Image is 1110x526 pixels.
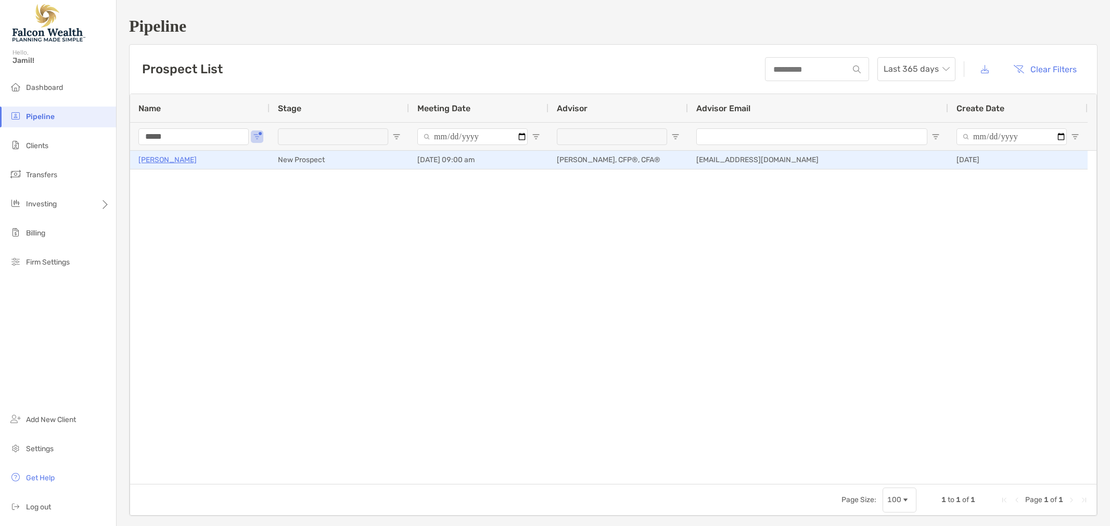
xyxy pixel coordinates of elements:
span: 1 [1044,495,1049,504]
button: Clear Filters [1005,58,1085,81]
div: [PERSON_NAME], CFP®, CFA® [548,151,688,169]
img: clients icon [9,139,22,151]
span: Investing [26,200,57,208]
div: Next Page [1067,496,1076,504]
span: Stage [278,103,301,113]
input: Meeting Date Filter Input [417,128,528,145]
a: [PERSON_NAME] [138,153,197,166]
span: Advisor Email [696,103,750,113]
input: Create Date Filter Input [956,128,1067,145]
button: Open Filter Menu [671,133,680,141]
button: Open Filter Menu [392,133,401,141]
button: Open Filter Menu [1071,133,1079,141]
img: investing icon [9,197,22,209]
h1: Pipeline [129,17,1098,36]
span: Clients [26,141,48,150]
span: to [948,495,954,504]
span: 1 [941,495,946,504]
div: [EMAIL_ADDRESS][DOMAIN_NAME] [688,151,948,169]
span: of [962,495,969,504]
img: transfers icon [9,168,22,180]
span: Add New Client [26,415,76,424]
img: input icon [853,65,861,73]
img: add_new_client icon [9,413,22,425]
img: billing icon [9,226,22,239]
div: Page Size: [841,495,876,504]
div: Last Page [1080,496,1088,504]
span: Page [1025,495,1042,504]
div: First Page [1000,496,1009,504]
button: Open Filter Menu [253,133,261,141]
span: Advisor [557,103,588,113]
img: firm-settings icon [9,255,22,268]
img: get-help icon [9,471,22,483]
button: Open Filter Menu [532,133,540,141]
img: Falcon Wealth Planning Logo [12,4,85,42]
span: of [1050,495,1057,504]
span: Create Date [956,103,1004,113]
button: Open Filter Menu [932,133,940,141]
img: settings icon [9,442,22,454]
span: Billing [26,229,45,238]
div: 100 [887,495,901,504]
span: Dashboard [26,83,63,92]
input: Name Filter Input [138,128,249,145]
span: Meeting Date [417,103,470,113]
span: Jamil! [12,56,110,65]
h3: Prospect List [142,62,223,76]
span: Log out [26,503,51,511]
span: Get Help [26,474,55,482]
div: [DATE] [948,151,1088,169]
div: New Prospect [270,151,409,169]
span: Last 365 days [884,58,949,81]
span: Transfers [26,170,57,179]
span: 1 [1058,495,1063,504]
span: Settings [26,444,54,453]
span: Pipeline [26,112,55,121]
span: 1 [956,495,961,504]
span: 1 [971,495,975,504]
input: Advisor Email Filter Input [696,128,927,145]
div: [DATE] 09:00 am [409,151,548,169]
img: logout icon [9,500,22,512]
span: Name [138,103,161,113]
img: pipeline icon [9,110,22,122]
div: Previous Page [1013,496,1021,504]
span: Firm Settings [26,258,70,267]
img: dashboard icon [9,81,22,93]
div: Page Size [883,488,916,512]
